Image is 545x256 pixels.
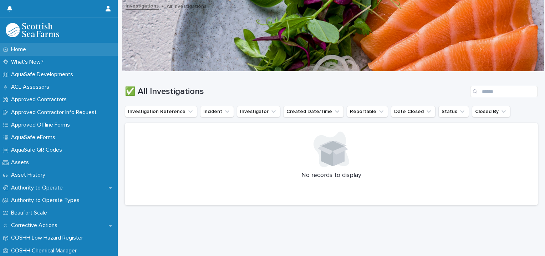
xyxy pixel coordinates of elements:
[8,59,49,65] p: What's New?
[133,172,529,179] p: No records to display
[125,87,467,97] h1: ✅ All Investigations
[125,106,197,117] button: Investigation Reference
[8,210,53,216] p: Beaufort Scale
[237,106,280,117] button: Investigator
[438,106,469,117] button: Status
[8,172,51,178] p: Asset History
[8,96,72,103] p: Approved Contractors
[126,1,159,10] a: Investigations
[472,106,510,117] button: Closed By
[8,84,55,90] p: ACL Assessors
[8,159,35,166] p: Assets
[8,147,68,153] p: AquaSafe QR Codes
[8,235,89,241] p: COSHH Low Hazard Register
[8,109,102,116] p: Approved Contractor Info Request
[8,122,76,128] p: Approved Offline Forms
[470,86,538,97] input: Search
[167,2,207,10] p: All Investigations
[8,184,68,191] p: Authority to Operate
[8,46,32,53] p: Home
[347,106,388,117] button: Reportable
[8,197,85,204] p: Authority to Operate Types
[8,247,82,254] p: COSHH Chemical Manager
[200,106,234,117] button: Incident
[391,106,436,117] button: Date Closed
[8,71,79,78] p: AquaSafe Developments
[283,106,344,117] button: Created Date/Time
[6,23,59,37] img: bPIBxiqnSb2ggTQWdOVV
[8,222,63,229] p: Corrective Actions
[8,134,61,141] p: AquaSafe eForms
